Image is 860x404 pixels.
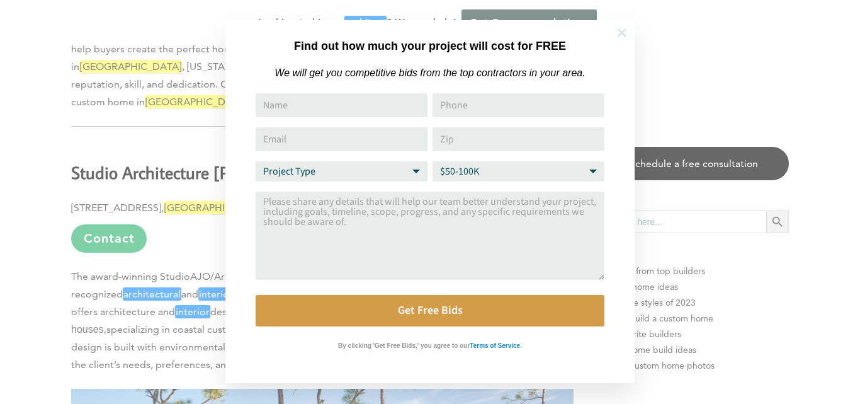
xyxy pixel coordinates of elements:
[520,342,522,349] strong: .
[256,295,604,326] button: Get Free Bids
[256,127,427,151] input: Email Address
[256,192,604,280] textarea: Comment or Message
[338,342,470,349] strong: By clicking 'Get Free Bids,' you agree to our
[433,93,604,117] input: Phone
[600,11,644,55] button: Close
[274,67,585,78] em: We will get you competitive bids from the top contractors in your area.
[470,339,520,350] a: Terms of Service
[470,342,520,349] strong: Terms of Service
[256,161,427,182] select: Project Type
[433,127,604,151] input: Zip
[294,40,566,52] strong: Find out how much your project will cost for FREE
[256,93,427,117] input: Name
[433,161,604,182] select: Budget Range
